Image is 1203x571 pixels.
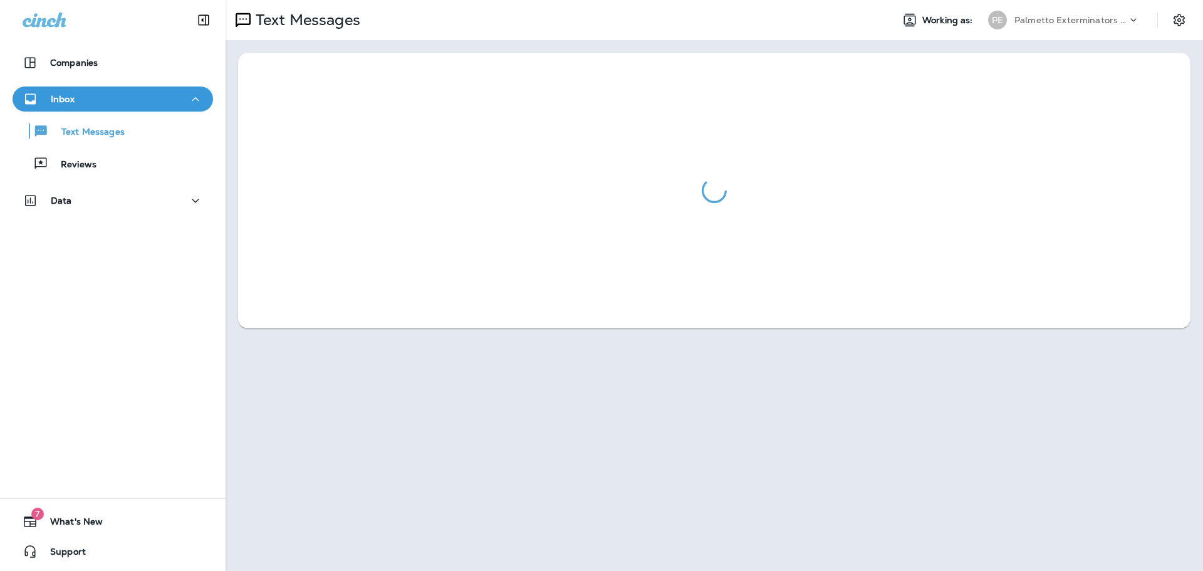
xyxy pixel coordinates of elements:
[48,159,96,171] p: Reviews
[988,11,1007,29] div: PE
[13,188,213,213] button: Data
[13,539,213,564] button: Support
[38,547,86,562] span: Support
[51,196,72,206] p: Data
[13,509,213,534] button: 7What's New
[38,516,103,532] span: What's New
[51,94,75,104] p: Inbox
[13,50,213,75] button: Companies
[186,8,221,33] button: Collapse Sidebar
[251,11,360,29] p: Text Messages
[13,86,213,112] button: Inbox
[1168,9,1190,31] button: Settings
[13,118,213,144] button: Text Messages
[922,15,976,26] span: Working as:
[49,127,125,139] p: Text Messages
[31,508,44,520] span: 7
[50,58,98,68] p: Companies
[13,150,213,177] button: Reviews
[1014,15,1127,25] p: Palmetto Exterminators LLC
